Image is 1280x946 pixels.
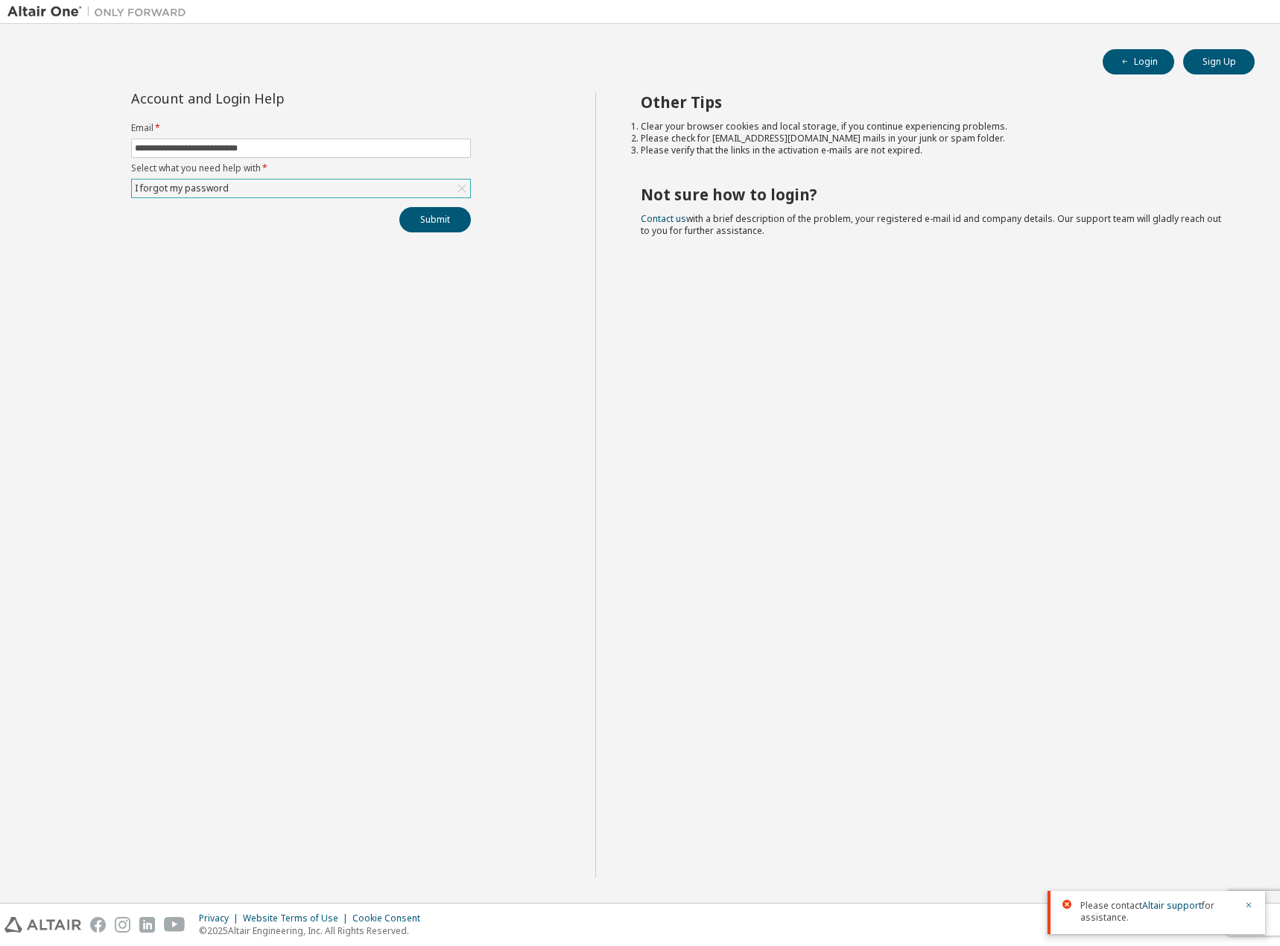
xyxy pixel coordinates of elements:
img: altair_logo.svg [4,917,81,933]
div: Website Terms of Use [243,912,352,924]
h2: Not sure how to login? [641,185,1229,204]
img: facebook.svg [90,917,106,933]
p: © 2025 Altair Engineering, Inc. All Rights Reserved. [199,924,429,937]
img: Altair One [7,4,194,19]
span: Please contact for assistance. [1080,900,1235,924]
a: Altair support [1142,899,1202,912]
div: I forgot my password [133,180,231,197]
div: Privacy [199,912,243,924]
div: I forgot my password [132,180,470,197]
div: Account and Login Help [131,92,403,104]
img: youtube.svg [164,917,186,933]
label: Email [131,122,471,134]
span: with a brief description of the problem, your registered e-mail id and company details. Our suppo... [641,212,1221,237]
img: instagram.svg [115,917,130,933]
li: Please check for [EMAIL_ADDRESS][DOMAIN_NAME] mails in your junk or spam folder. [641,133,1229,145]
label: Select what you need help with [131,162,471,174]
h2: Other Tips [641,92,1229,112]
li: Clear your browser cookies and local storage, if you continue experiencing problems. [641,121,1229,133]
li: Please verify that the links in the activation e-mails are not expired. [641,145,1229,156]
button: Sign Up [1183,49,1255,74]
button: Submit [399,207,471,232]
div: Cookie Consent [352,912,429,924]
button: Login [1103,49,1174,74]
img: linkedin.svg [139,917,155,933]
a: Contact us [641,212,686,225]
